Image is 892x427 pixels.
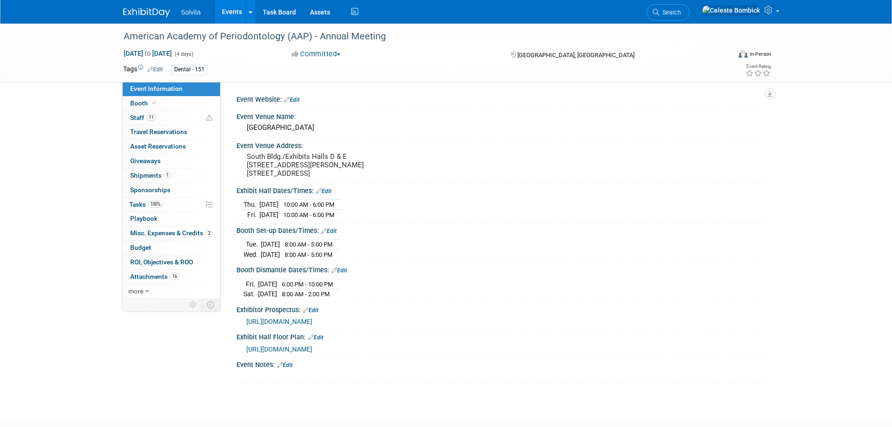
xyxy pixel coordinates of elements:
span: 10:00 AM - 6:00 PM [283,201,334,208]
span: to [143,50,152,57]
div: Event Notes: [236,358,769,370]
a: Edit [147,66,163,73]
span: Potential Scheduling Conflict -- at least one attendee is tagged in another overlapping event. [206,114,213,122]
span: 100% [148,201,163,208]
a: Booth [123,97,220,111]
td: Tue. [243,240,261,250]
td: Fri. [243,279,258,289]
pre: South Bldg./Exhibits Halls D & E [STREET_ADDRESS][PERSON_NAME] [STREET_ADDRESS] [247,152,448,178]
img: Celeste Bombick [702,5,760,15]
div: Booth Dismantle Dates/Times: [236,263,769,275]
td: Thu. [243,200,259,210]
a: Edit [332,267,347,274]
span: Playbook [130,215,157,222]
td: [DATE] [261,240,280,250]
span: Event Information [130,85,183,92]
div: Dental - 151 [171,65,207,75]
a: Playbook [123,212,220,226]
a: Shipments1 [123,169,220,183]
span: [GEOGRAPHIC_DATA], [GEOGRAPHIC_DATA] [517,52,634,59]
div: Exhibit Hall Dates/Times: [236,184,769,196]
i: Booth reservation complete [152,100,157,105]
span: more [128,287,143,295]
span: Asset Reservations [130,142,186,150]
div: American Academy of Periodontology (AAP) - Annual Meeting [120,28,716,45]
a: Edit [321,228,337,234]
span: ROI, Objectives & ROO [130,258,193,266]
span: 2 [206,230,213,237]
img: ExhibitDay [123,8,170,17]
span: [DATE] [DATE] [123,49,172,58]
span: 8:00 AM - 5:00 PM [285,251,332,258]
span: Solvita [181,8,201,16]
a: [URL][DOMAIN_NAME] [246,345,312,353]
button: Committed [288,49,344,59]
td: [DATE] [259,210,279,220]
a: Edit [308,334,324,341]
span: Staff [130,114,156,121]
span: Travel Reservations [130,128,187,135]
a: Edit [303,307,318,314]
a: Misc. Expenses & Credits2 [123,226,220,240]
span: 1 [164,172,171,179]
a: Staff11 [123,111,220,125]
div: Event Venue Name: [236,110,769,121]
span: Shipments [130,172,171,179]
div: Exhibitor Prospectus: [236,303,769,315]
a: Edit [316,188,332,195]
span: 10:00 AM - 6:00 PM [283,211,334,218]
div: [GEOGRAPHIC_DATA] [243,120,762,135]
td: Toggle Event Tabs [201,299,220,311]
span: 8:00 AM - 2:00 PM [282,291,330,298]
td: Sat. [243,289,258,299]
span: Attachments [130,273,179,280]
td: Tags [123,64,163,75]
a: [URL][DOMAIN_NAME] [246,318,312,325]
a: Asset Reservations [123,140,220,154]
td: [DATE] [261,249,280,259]
div: Event Website: [236,92,769,105]
a: ROI, Objectives & ROO [123,255,220,270]
span: Search [659,9,681,16]
span: Booth [130,99,159,107]
span: 8:00 AM - 5:00 PM [285,241,332,248]
td: [DATE] [259,200,279,210]
div: Event Rating [745,64,771,69]
div: In-Person [749,51,771,58]
a: Edit [284,97,300,103]
td: [DATE] [258,289,277,299]
td: Wed. [243,249,261,259]
span: 6:00 PM - 10:00 PM [282,281,333,288]
img: Format-Inperson.png [738,50,748,58]
div: Event Venue Address: [236,139,769,150]
span: Budget [130,244,151,251]
span: (4 days) [174,51,193,57]
a: Attachments16 [123,270,220,284]
span: 11 [147,114,156,121]
td: Personalize Event Tab Strip [185,299,201,311]
span: Sponsorships [130,186,170,194]
td: Fri. [243,210,259,220]
a: Event Information [123,82,220,96]
div: Event Format [675,49,772,63]
span: Misc. Expenses & Credits [130,229,213,237]
span: Tasks [129,201,163,208]
a: Search [647,4,690,21]
span: Giveaways [130,157,161,165]
div: Booth Set-up Dates/Times: [236,224,769,236]
span: 16 [170,273,179,280]
td: [DATE] [258,279,277,289]
div: Exhibit Hall Floor Plan: [236,330,769,342]
a: Edit [277,362,293,368]
a: Giveaways [123,154,220,168]
a: Travel Reservations [123,125,220,139]
a: more [123,285,220,299]
a: Tasks100% [123,198,220,212]
a: Sponsorships [123,183,220,197]
a: Budget [123,241,220,255]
